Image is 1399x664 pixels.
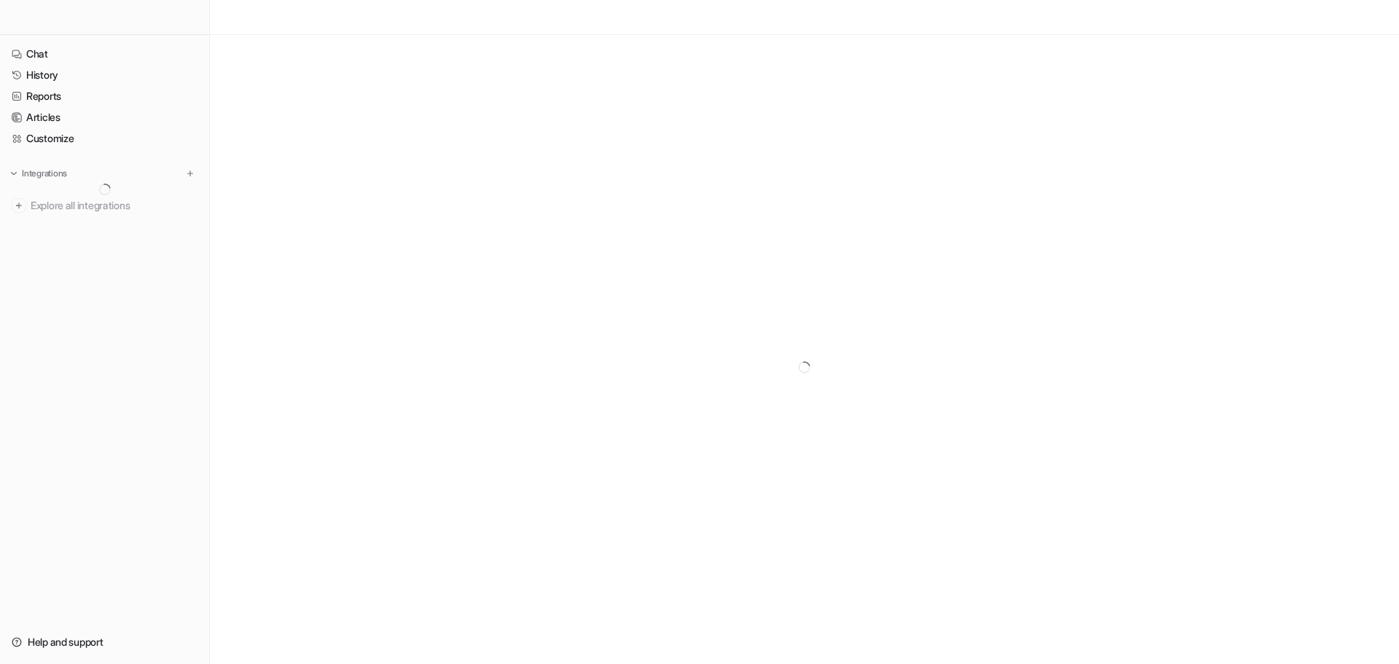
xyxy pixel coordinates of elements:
img: explore all integrations [12,198,26,213]
a: History [6,65,203,85]
span: Explore all integrations [31,194,197,217]
button: Integrations [6,166,71,181]
a: Chat [6,44,203,64]
img: menu_add.svg [185,168,195,179]
a: Articles [6,107,203,128]
a: Help and support [6,632,203,652]
a: Explore all integrations [6,195,203,216]
img: expand menu [9,168,19,179]
a: Reports [6,86,203,106]
p: Integrations [22,168,67,179]
a: Customize [6,128,203,149]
